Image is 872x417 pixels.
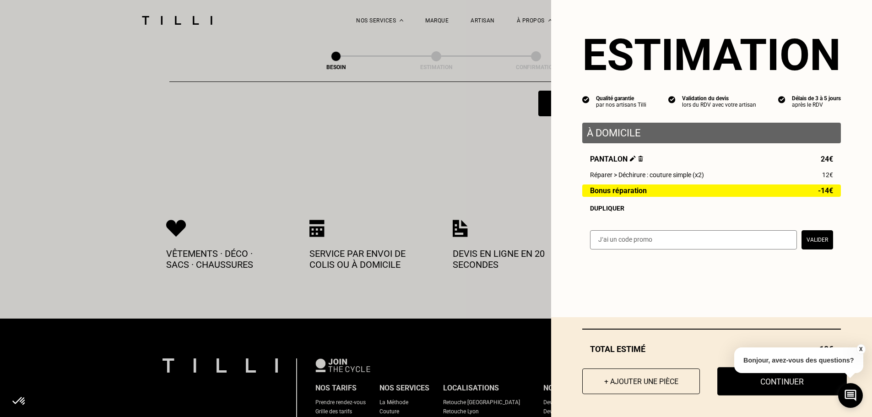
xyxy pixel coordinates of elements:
div: après le RDV [792,102,841,108]
p: À domicile [587,127,836,139]
button: Continuer [717,367,847,395]
button: X [856,344,865,354]
div: Total estimé [582,344,841,354]
span: Pantalon [590,155,643,163]
div: Validation du devis [682,95,756,102]
div: Qualité garantie [596,95,646,102]
img: Éditer [630,156,636,162]
div: par nos artisans Tilli [596,102,646,108]
p: Bonjour, avez-vous des questions? [734,347,863,373]
img: icon list info [582,95,590,103]
input: J‘ai un code promo [590,230,797,249]
img: icon list info [778,95,785,103]
span: -14€ [818,187,833,195]
div: Délais de 3 à 5 jours [792,95,841,102]
button: + Ajouter une pièce [582,368,700,394]
button: Valider [802,230,833,249]
div: Dupliquer [590,205,833,212]
section: Estimation [582,29,841,81]
span: 12€ [822,171,833,179]
span: Réparer > Déchirure : couture simple (x2) [590,171,704,179]
div: lors du RDV avec votre artisan [682,102,756,108]
img: Supprimer [638,156,643,162]
img: icon list info [668,95,676,103]
span: Bonus réparation [590,187,647,195]
span: 24€ [821,155,833,163]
